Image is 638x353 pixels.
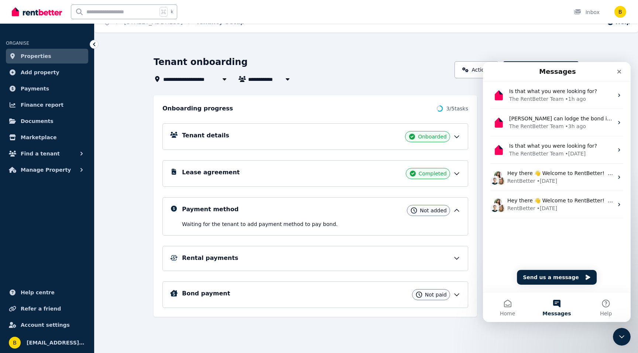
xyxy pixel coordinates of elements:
div: RentBetter [24,143,52,150]
div: RentBetter [24,115,52,123]
a: Refer a friend [6,301,88,316]
div: • [DATE] [54,143,75,150]
p: Waiting for the tenant to add payment method to pay bond . [182,220,460,228]
a: Properties [6,49,88,64]
img: Rochelle avatar [11,136,20,145]
span: k [171,9,173,15]
button: Help [99,230,148,260]
span: Completed [419,170,447,177]
span: Help [117,249,129,254]
span: Properties [21,52,51,61]
h5: Payment method [182,205,239,214]
span: [EMAIL_ADDRESS][PERSON_NAME][DOMAIN_NAME] [27,338,85,347]
span: Home [17,249,32,254]
a: Finance report [6,97,88,112]
span: Messages [59,249,88,254]
span: Hey there 👋 Welcome to RentBetter! On RentBetter, taking control and managing your property is ea... [24,136,442,141]
h5: Lease agreement [182,168,240,177]
img: Jodie avatar [14,142,23,151]
img: Bond Details [170,290,178,297]
a: Actions [455,61,498,78]
button: Send us a message [34,208,114,223]
a: Documents [6,114,88,128]
button: Messages [49,230,98,260]
div: • [DATE] [54,115,75,123]
span: Documents [21,117,54,126]
span: Finance report [21,100,64,109]
span: Help centre [21,288,55,297]
div: Inbox [574,8,600,16]
img: brycen.horne@gmail.com [614,6,626,18]
a: Payments [6,81,88,96]
span: Not paid [425,291,447,298]
span: ORGANISE [6,41,29,46]
a: Marketplace [6,130,88,145]
h5: Bond payment [182,289,230,298]
img: RentBetter [12,6,62,17]
span: Account settings [21,321,70,329]
button: Find a tenant [6,146,88,161]
span: Manage Property [21,165,71,174]
span: Marketplace [21,133,56,142]
img: brycen.horne@gmail.com [9,337,21,349]
img: Jeremy avatar [7,142,16,151]
span: Refer a friend [21,304,61,313]
h5: Rental payments [182,254,238,263]
span: Add property [21,68,59,77]
a: Help centre [6,285,88,300]
button: Manage Property [6,162,88,177]
a: Add property [6,65,88,80]
iframe: Intercom live chat [483,62,631,322]
span: Hey there 👋 Welcome to RentBetter! On RentBetter, taking control and managing your property is ea... [24,108,442,114]
iframe: Intercom live chat [613,328,631,346]
a: Account settings [6,318,88,332]
img: Rental Payments [170,255,178,261]
span: Payments [21,84,49,93]
span: Find a tenant [21,149,60,158]
h5: Tenant details [182,131,229,140]
span: Not added [420,207,447,214]
h2: Onboarding progress [162,104,233,113]
span: Onboarded [418,133,447,140]
h1: Tenant onboarding [154,56,248,68]
span: 3 / 5 tasks [446,105,468,112]
button: Tenants moved in [503,61,579,78]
